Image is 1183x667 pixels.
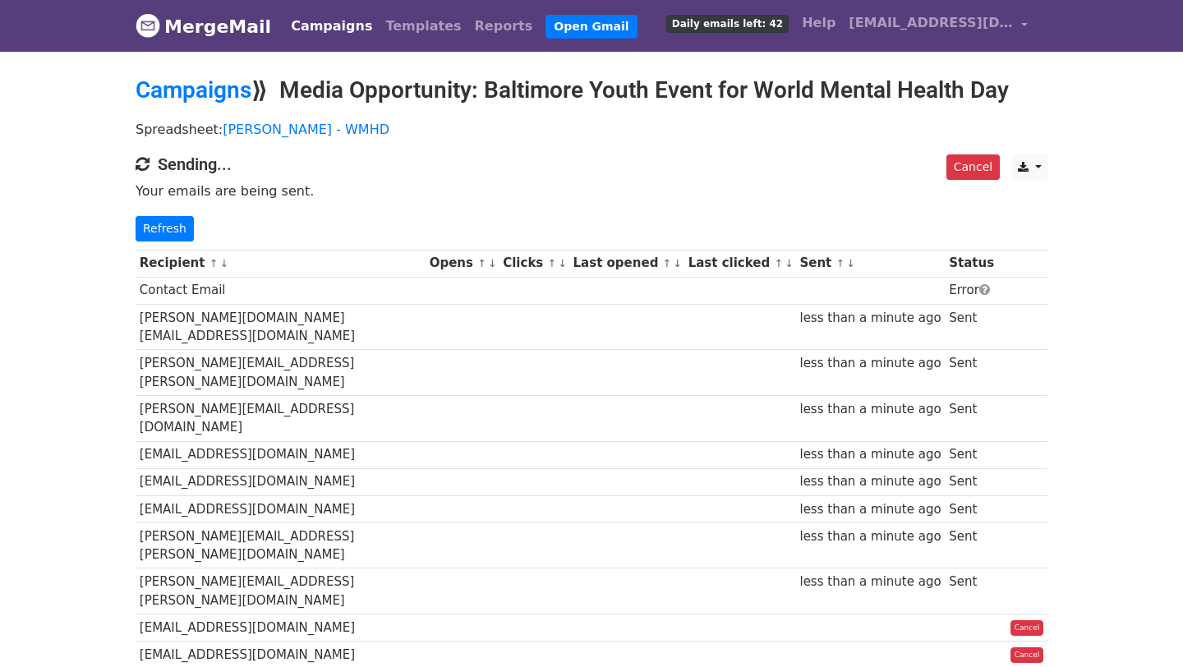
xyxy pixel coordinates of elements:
[836,257,845,269] a: ↑
[545,15,637,39] a: Open Gmail
[799,309,941,328] div: less than a minute ago
[136,182,1047,200] p: Your emails are being sent.
[799,527,941,546] div: less than a minute ago
[136,395,426,441] td: [PERSON_NAME][EMAIL_ADDRESS][DOMAIN_NAME]
[945,441,997,468] td: Sent
[799,445,941,464] div: less than a minute ago
[945,277,997,304] td: Error
[136,76,251,103] a: Campaigns
[666,15,789,33] span: Daily emails left: 42
[426,250,499,277] th: Opens
[799,500,941,519] div: less than a minute ago
[136,216,194,241] a: Refresh
[136,277,426,304] td: Contact Email
[1010,620,1044,637] a: Cancel
[663,257,672,269] a: ↑
[945,304,997,350] td: Sent
[945,495,997,522] td: Sent
[488,257,497,269] a: ↓
[799,354,941,373] div: less than a minute ago
[799,573,941,591] div: less than a minute ago
[223,122,389,137] a: [PERSON_NAME] - WMHD
[468,10,540,43] a: Reports
[945,468,997,495] td: Sent
[945,350,997,396] td: Sent
[660,7,795,39] a: Daily emails left: 42
[849,13,1013,33] span: [EMAIL_ADDRESS][DOMAIN_NAME]
[136,495,426,522] td: [EMAIL_ADDRESS][DOMAIN_NAME]
[136,441,426,468] td: [EMAIL_ADDRESS][DOMAIN_NAME]
[945,522,997,568] td: Sent
[846,257,855,269] a: ↓
[548,257,557,269] a: ↑
[795,7,842,39] a: Help
[136,154,1047,174] h4: Sending...
[499,250,568,277] th: Clicks
[785,257,794,269] a: ↓
[684,250,796,277] th: Last clicked
[945,568,997,614] td: Sent
[136,522,426,568] td: [PERSON_NAME][EMAIL_ADDRESS][PERSON_NAME][DOMAIN_NAME]
[136,568,426,614] td: [PERSON_NAME][EMAIL_ADDRESS][PERSON_NAME][DOMAIN_NAME]
[136,468,426,495] td: [EMAIL_ADDRESS][DOMAIN_NAME]
[799,472,941,491] div: less than a minute ago
[136,121,1047,138] p: Spreadsheet:
[796,250,946,277] th: Sent
[219,257,228,269] a: ↓
[136,9,271,44] a: MergeMail
[136,250,426,277] th: Recipient
[136,350,426,396] td: [PERSON_NAME][EMAIL_ADDRESS][PERSON_NAME][DOMAIN_NAME]
[774,257,783,269] a: ↑
[558,257,567,269] a: ↓
[1010,647,1044,664] a: Cancel
[799,400,941,419] div: less than a minute ago
[136,304,426,350] td: [PERSON_NAME][DOMAIN_NAME][EMAIL_ADDRESS][DOMAIN_NAME]
[946,154,1000,180] a: Cancel
[379,10,467,43] a: Templates
[945,395,997,441] td: Sent
[477,257,486,269] a: ↑
[284,10,379,43] a: Campaigns
[136,76,1047,104] h2: ⟫ Media Opportunity: Baltimore Youth Event for World Mental Health Day
[136,614,426,642] td: [EMAIL_ADDRESS][DOMAIN_NAME]
[1101,588,1183,667] iframe: Chat Widget
[209,257,219,269] a: ↑
[569,250,684,277] th: Last opened
[673,257,682,269] a: ↓
[945,250,997,277] th: Status
[136,13,160,38] img: MergeMail logo
[842,7,1034,45] a: [EMAIL_ADDRESS][DOMAIN_NAME]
